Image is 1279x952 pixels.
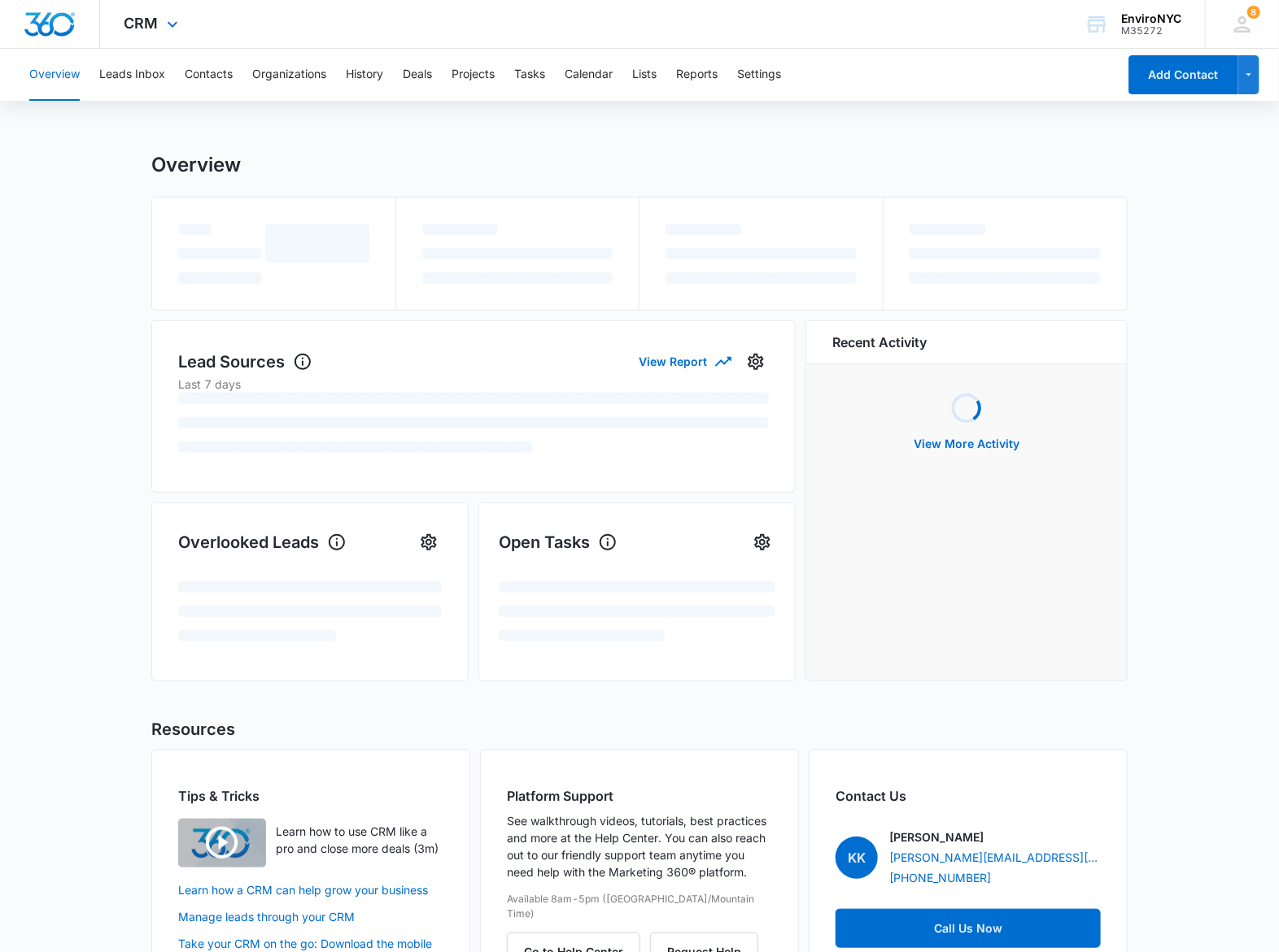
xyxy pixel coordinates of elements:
[639,347,730,376] button: View Report
[836,837,878,879] span: KK
[749,529,775,555] button: Settings
[178,881,443,898] a: Learn how a CRM can help grow your business
[124,15,159,32] span: CRM
[178,786,443,806] h2: Tips & Tricks
[507,786,772,806] h2: Platform Support
[514,49,545,101] button: Tasks
[565,49,613,101] button: Calendar
[99,49,165,101] button: Leads Inbox
[178,819,266,867] img: Learn how to use CRM like a pro and close more deals (3m)
[832,333,927,352] h6: Recent Activity
[416,529,442,555] button: Settings
[452,49,495,101] button: Projects
[178,908,443,925] a: Manage leads through your CRM
[151,717,1128,741] h2: Resources
[1247,6,1260,19] span: 8
[346,49,383,101] button: History
[889,849,1101,866] a: [PERSON_NAME][EMAIL_ADDRESS][PERSON_NAME][DOMAIN_NAME]
[276,823,443,857] p: Learn how to use CRM like a pro and close more deals (3m)
[889,828,984,845] p: [PERSON_NAME]
[897,424,1036,463] button: View More Activity
[676,49,718,101] button: Reports
[1121,12,1181,25] div: account name
[743,349,769,375] button: Settings
[178,350,312,374] h1: Lead Sources
[1128,55,1238,94] button: Add Contact
[151,153,241,177] h1: Overview
[507,812,772,880] p: See walkthrough videos, tutorials, best practices and more at the Help Center. You can also reach...
[29,49,80,101] button: Overview
[178,530,347,554] h1: Overlooked Leads
[507,892,772,921] p: Available 8am-5pm ([GEOGRAPHIC_DATA]/Mountain Time)
[252,49,326,101] button: Organizations
[737,49,781,101] button: Settings
[889,869,991,886] a: [PHONE_NUMBER]
[836,786,1101,806] h2: Contact Us
[178,376,769,393] p: Last 7 days
[632,49,657,101] button: Lists
[836,909,1101,948] a: Call Us Now
[1247,6,1260,19] div: notifications count
[499,530,618,554] h1: Open Tasks
[1121,25,1181,37] div: account id
[185,49,233,101] button: Contacts
[403,49,432,101] button: Deals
